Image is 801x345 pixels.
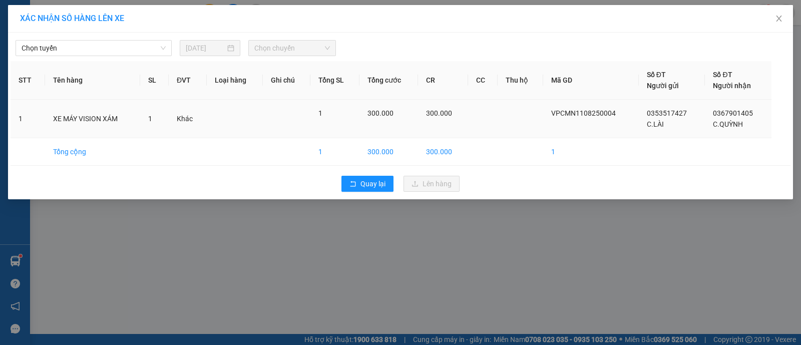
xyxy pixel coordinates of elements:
[647,120,664,128] span: C.LÀI
[140,61,169,100] th: SL
[254,41,330,56] span: Chọn chuyến
[713,109,753,117] span: 0367901405
[647,109,687,117] span: 0353517427
[45,138,141,166] td: Tổng cộng
[169,61,207,100] th: ĐVT
[543,138,639,166] td: 1
[5,54,69,65] li: VP VP chợ Mũi Né
[20,14,124,23] span: XÁC NHẬN SỐ HÀNG LÊN XE
[713,120,743,128] span: C.QUỲNH
[69,54,133,87] li: VP VP [PERSON_NAME] Lão
[5,67,12,74] span: environment
[318,109,322,117] span: 1
[360,178,385,189] span: Quay lại
[765,5,793,33] button: Close
[22,41,166,56] span: Chọn tuyến
[713,71,732,79] span: Số ĐT
[5,5,145,43] li: Nam Hải Limousine
[263,61,310,100] th: Ghi chú
[148,115,152,123] span: 1
[45,61,141,100] th: Tên hàng
[359,61,418,100] th: Tổng cước
[543,61,639,100] th: Mã GD
[404,176,460,192] button: uploadLên hàng
[169,100,207,138] td: Khác
[713,82,751,90] span: Người nhận
[775,15,783,23] span: close
[359,138,418,166] td: 300.000
[426,109,452,117] span: 300.000
[45,100,141,138] td: XE MÁY VISION XÁM
[349,180,356,188] span: rollback
[498,61,543,100] th: Thu hộ
[367,109,393,117] span: 300.000
[11,100,45,138] td: 1
[5,5,40,40] img: logo.jpg
[310,138,359,166] td: 1
[11,61,45,100] th: STT
[418,138,468,166] td: 300.000
[418,61,468,100] th: CR
[647,71,666,79] span: Số ĐT
[468,61,498,100] th: CC
[647,82,679,90] span: Người gửi
[186,43,225,54] input: 11/08/2025
[551,109,616,117] span: VPCMN1108250004
[310,61,359,100] th: Tổng SL
[341,176,393,192] button: rollbackQuay lại
[207,61,263,100] th: Loại hàng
